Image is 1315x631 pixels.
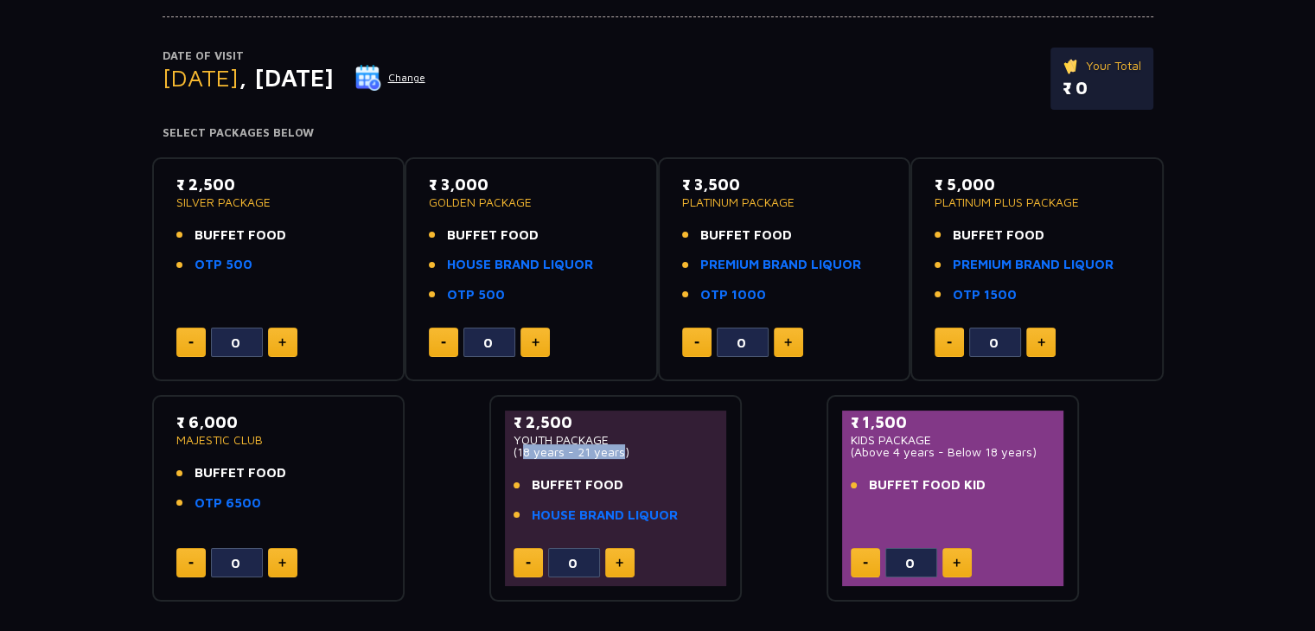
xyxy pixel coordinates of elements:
a: OTP 6500 [195,494,261,513]
p: Your Total [1063,56,1141,75]
img: plus [784,338,792,347]
p: SILVER PACKAGE [176,196,381,208]
p: Date of Visit [163,48,426,65]
p: ₹ 1,500 [851,411,1056,434]
span: BUFFET FOOD [447,226,539,245]
p: ₹ 2,500 [514,411,718,434]
a: OTP 1500 [953,285,1017,305]
span: BUFFET FOOD [195,226,286,245]
span: [DATE] [163,63,239,92]
img: minus [441,341,446,344]
img: minus [947,341,952,344]
a: HOUSE BRAND LIQUOR [447,255,593,275]
span: BUFFET FOOD KID [869,475,986,495]
img: plus [278,338,286,347]
button: Change [354,64,426,92]
a: OTP 1000 [700,285,766,305]
img: plus [1037,338,1045,347]
img: plus [532,338,539,347]
a: HOUSE BRAND LIQUOR [532,506,678,526]
p: ₹ 2,500 [176,173,381,196]
img: ticket [1063,56,1081,75]
p: PLATINUM PACKAGE [682,196,887,208]
p: MAJESTIC CLUB [176,434,381,446]
span: BUFFET FOOD [195,463,286,483]
p: ₹ 6,000 [176,411,381,434]
a: OTP 500 [447,285,505,305]
img: minus [526,562,531,564]
span: , [DATE] [239,63,334,92]
span: BUFFET FOOD [953,226,1044,245]
img: minus [863,562,868,564]
a: OTP 500 [195,255,252,275]
p: ₹ 5,000 [935,173,1139,196]
span: BUFFET FOOD [700,226,792,245]
img: plus [616,558,623,567]
p: ₹ 0 [1063,75,1141,101]
img: minus [694,341,699,344]
p: (18 years - 21 years) [514,446,718,458]
a: PREMIUM BRAND LIQUOR [700,255,861,275]
p: (Above 4 years - Below 18 years) [851,446,1056,458]
p: GOLDEN PACKAGE [429,196,634,208]
img: minus [188,341,194,344]
p: KIDS PACKAGE [851,434,1056,446]
p: ₹ 3,500 [682,173,887,196]
img: minus [188,562,194,564]
span: BUFFET FOOD [532,475,623,495]
p: PLATINUM PLUS PACKAGE [935,196,1139,208]
p: ₹ 3,000 [429,173,634,196]
h4: Select Packages Below [163,126,1153,140]
a: PREMIUM BRAND LIQUOR [953,255,1114,275]
img: plus [953,558,961,567]
img: plus [278,558,286,567]
p: YOUTH PACKAGE [514,434,718,446]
